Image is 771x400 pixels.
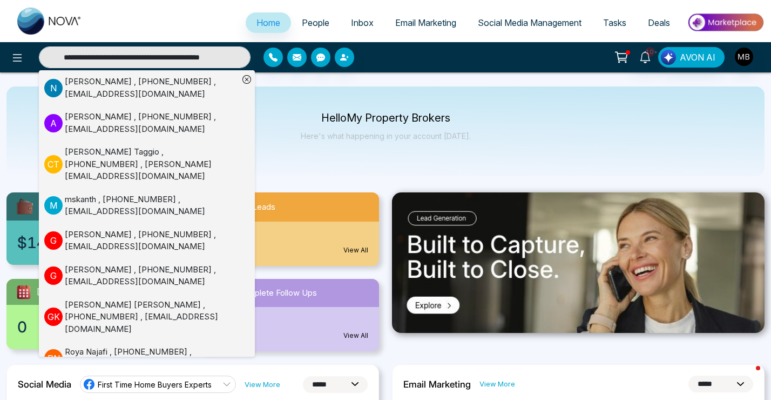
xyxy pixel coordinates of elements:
a: Social Media Management [467,12,592,33]
div: Roya Najafi , [PHONE_NUMBER] , [EMAIL_ADDRESS][DOMAIN_NAME] [65,346,239,370]
div: mskanth , [PHONE_NUMBER] , [EMAIL_ADDRESS][DOMAIN_NAME] [65,194,239,218]
p: m [44,196,63,215]
div: [PERSON_NAME] [PERSON_NAME] , [PHONE_NUMBER] , [EMAIL_ADDRESS][DOMAIN_NAME] [65,299,239,336]
img: User Avatar [735,48,753,66]
span: Social Media Management [478,17,581,28]
div: [PERSON_NAME] , [PHONE_NUMBER] , [EMAIL_ADDRESS][DOMAIN_NAME] [65,264,239,288]
a: People [291,12,340,33]
img: availableCredit.svg [15,197,35,216]
a: Email Marketing [384,12,467,33]
span: 10+ [645,47,655,57]
span: Incomplete Follow Ups [232,287,317,299]
span: Inbox [351,17,374,28]
span: [DATE] Task [37,286,84,298]
span: Email Marketing [395,17,456,28]
img: Market-place.gif [686,10,765,35]
a: Home [246,12,291,33]
p: Here's what happening in your account [DATE]. [301,131,471,141]
p: N [44,79,63,97]
a: New Leads101View All [193,192,385,266]
a: View All [343,245,368,255]
a: Tasks [592,12,637,33]
span: $149 [17,231,56,254]
a: View More [245,379,280,390]
p: G [44,231,63,250]
span: Tasks [603,17,626,28]
p: G [44,266,63,285]
p: A [44,114,63,132]
h2: Social Media [18,379,71,390]
img: todayTask.svg [15,283,32,301]
p: R N [44,349,63,368]
span: Home [256,17,280,28]
span: AVON AI [680,51,715,64]
a: Deals [637,12,681,33]
a: Incomplete Follow Ups2235View All [193,279,385,351]
h2: Email Marketing [403,379,471,390]
span: People [302,17,329,28]
span: First Time Home Buyers Experts [98,379,212,390]
button: AVON AI [658,47,725,68]
div: [PERSON_NAME] Taggio , [PHONE_NUMBER] , [PERSON_NAME][EMAIL_ADDRESS][DOMAIN_NAME] [65,146,239,183]
div: [PERSON_NAME] , [PHONE_NUMBER] , [EMAIL_ADDRESS][DOMAIN_NAME] [65,111,239,135]
a: 10+ [632,47,658,66]
p: C T [44,155,63,174]
a: View All [343,331,368,341]
p: G k [44,308,63,326]
span: 0 [17,316,27,338]
a: Inbox [340,12,384,33]
span: Deals [648,17,670,28]
div: [PERSON_NAME] , [PHONE_NUMBER] , [EMAIL_ADDRESS][DOMAIN_NAME] [65,229,239,253]
p: Hello My Property Brokers [301,114,471,123]
a: View More [479,379,515,389]
img: Lead Flow [661,50,676,65]
iframe: Intercom live chat [734,363,760,389]
div: [PERSON_NAME] , [PHONE_NUMBER] , [EMAIL_ADDRESS][DOMAIN_NAME] [65,76,239,100]
img: . [392,192,765,333]
img: Nova CRM Logo [17,8,82,35]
